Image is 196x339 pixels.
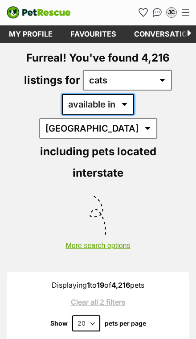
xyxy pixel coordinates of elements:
span: including pets located interstate [40,145,156,179]
img: logo-cat-932fe2b9b8326f06289b0f2fb663e598f794de774fb13d1741a6617ecf9a85b4.svg [7,6,71,19]
span: Show [50,320,68,327]
strong: 1 [87,281,90,289]
a: Favourites [61,25,125,43]
label: pets per page [105,320,146,327]
button: My account [164,5,179,20]
div: JC [167,8,176,17]
ul: Account quick links [136,5,179,20]
button: Menu [179,6,193,19]
a: Conversations [150,5,164,20]
strong: 19 [97,281,104,289]
strong: 4,216 [111,281,130,289]
span: Furreal! You've found 4,216 listings for [24,51,170,87]
a: Clear all 2 filters [18,298,178,306]
img: chat-41dd97257d64d25036548639549fe6c8038ab92f7586957e7f3b1b290dea8141.svg [153,8,162,17]
a: PetRescue [7,6,71,19]
span: Displaying to of pets [52,281,144,289]
a: Favourites [136,5,150,20]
